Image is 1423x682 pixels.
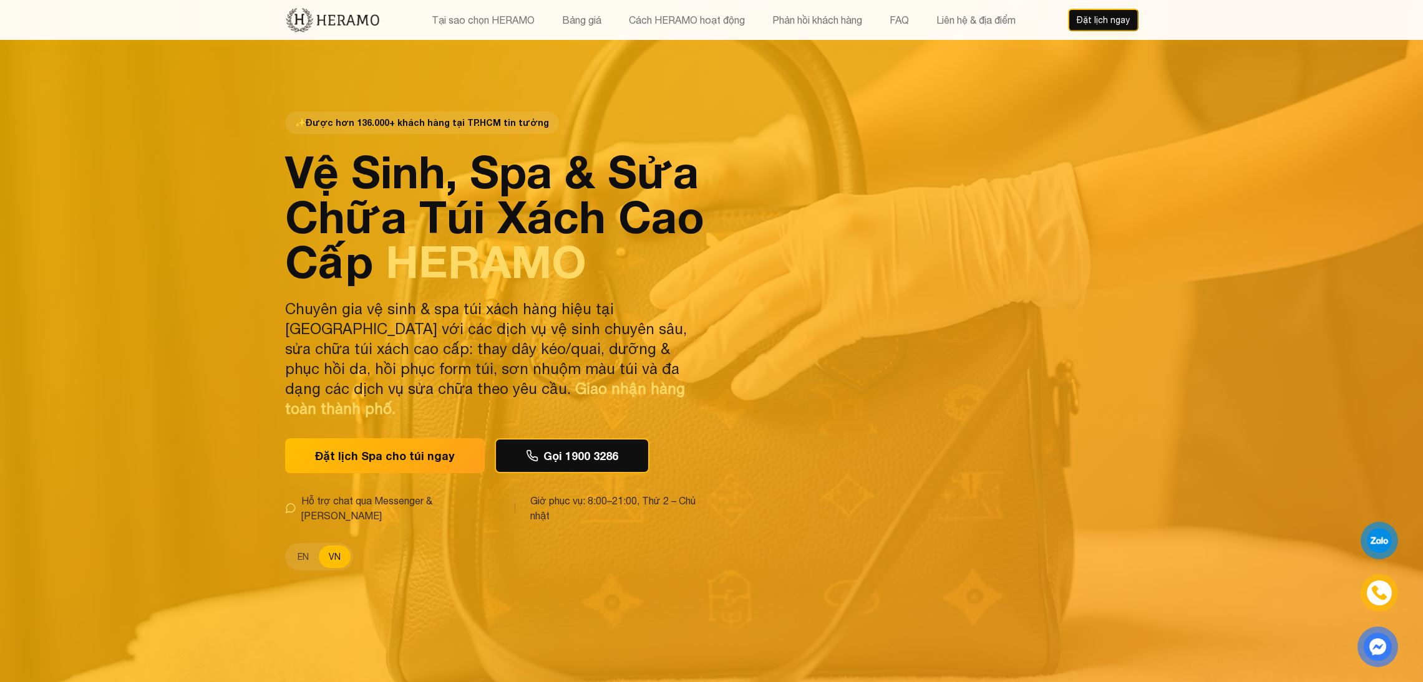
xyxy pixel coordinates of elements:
button: Phản hồi khách hàng [769,12,866,28]
span: Hỗ trợ chat qua Messenger & [PERSON_NAME] [301,493,500,523]
button: Gọi 1900 3286 [495,438,649,473]
span: Được hơn 136.000+ khách hàng tại TP.HCM tin tưởng [285,112,559,134]
span: HERAMO [386,234,586,288]
span: Giờ phục vụ: 8:00–21:00, Thứ 2 – Chủ nhật [530,493,704,523]
button: Cách HERAMO hoạt động [625,12,749,28]
span: star [295,117,306,129]
p: Chuyên gia vệ sinh & spa túi xách hàng hiệu tại [GEOGRAPHIC_DATA] với các dịch vụ vệ sinh chuyên ... [285,299,704,418]
button: Đặt lịch ngay [1068,9,1139,31]
button: Đặt lịch Spa cho túi ngay [285,438,485,473]
img: phone-icon [1372,585,1387,600]
button: Liên hệ & địa điểm [933,12,1019,28]
button: FAQ [886,12,913,28]
a: phone-icon [1362,576,1396,610]
button: Tại sao chọn HERAMO [428,12,538,28]
button: VN [319,545,351,568]
h1: Vệ Sinh, Spa & Sửa Chữa Túi Xách Cao Cấp [285,149,704,284]
button: EN [288,545,319,568]
img: new-logo.3f60348b.png [285,7,381,33]
button: Bảng giá [558,12,605,28]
